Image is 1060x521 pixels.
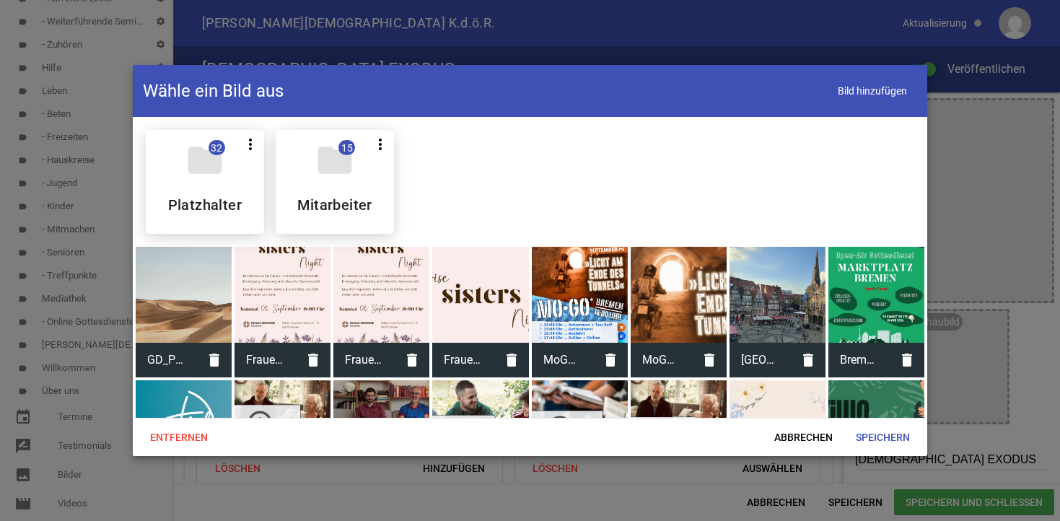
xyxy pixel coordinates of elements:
i: delete [791,343,825,377]
h5: Platzhalter [168,198,242,212]
span: Speichern [844,424,921,450]
span: MoGo2025 MK6 S1.jpeg [532,341,593,379]
div: Mitarbeiter [276,130,394,234]
i: delete [593,343,628,377]
i: delete [296,343,330,377]
i: more_vert [372,136,389,153]
span: 15 [338,140,355,155]
span: Bild hinzufügen [828,76,917,106]
span: Entfernen [139,424,219,450]
span: Frauen_Sisternight_202509_Bild02_kleinnews.jpg [432,341,494,379]
span: Frauen_Sisternight_202509_Bild01.jpeg [235,341,296,379]
span: 32 [209,140,225,155]
span: Bremen_ Bethany_.jpg [828,341,890,379]
i: delete [197,343,232,377]
h4: Wähle ein Bild aus [143,79,284,102]
span: Frauen_Sisternight_202509_Bild01.jpg [333,341,395,379]
span: MoGo_2025_HP_Banner.jpg [631,341,692,379]
button: more_vert [367,130,394,156]
i: delete [890,343,924,377]
h5: Mitarbeiter [297,198,372,212]
div: Platzhalter [146,130,264,234]
span: GD_Predigtreihe_Exodus_Kleinnews.jpg [136,341,197,379]
i: delete [494,343,529,377]
span: Bremen_Marktplatz_02.jpg [730,341,791,379]
i: delete [692,343,727,377]
i: folder [185,140,225,180]
button: more_vert [237,130,264,156]
span: Abbrechen [763,424,844,450]
i: folder [315,140,355,180]
i: delete [395,343,429,377]
i: more_vert [242,136,259,153]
